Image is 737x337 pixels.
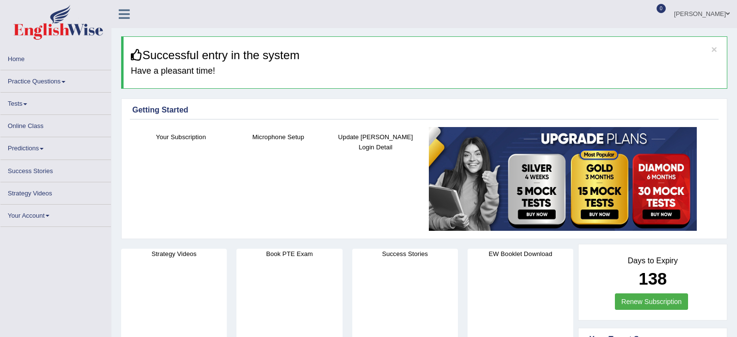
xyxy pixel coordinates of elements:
a: Predictions [0,137,111,156]
a: Strategy Videos [0,182,111,201]
img: small5.jpg [429,127,697,231]
h4: Days to Expiry [589,257,716,265]
a: Online Class [0,115,111,134]
b: 138 [639,269,667,288]
div: Getting Started [132,104,716,116]
h4: Microphone Setup [235,132,322,142]
h4: Your Subscription [137,132,225,142]
span: 0 [657,4,666,13]
h4: Success Stories [352,249,458,259]
h4: Strategy Videos [121,249,227,259]
h4: Update [PERSON_NAME] Login Detail [332,132,420,152]
a: Practice Questions [0,70,111,89]
h4: Have a pleasant time! [131,66,720,76]
a: Your Account [0,205,111,224]
a: Tests [0,93,111,112]
a: Home [0,48,111,67]
h4: Book PTE Exam [236,249,342,259]
a: Success Stories [0,160,111,179]
button: × [711,44,717,54]
a: Renew Subscription [615,293,688,310]
h4: EW Booklet Download [468,249,573,259]
h3: Successful entry in the system [131,49,720,62]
